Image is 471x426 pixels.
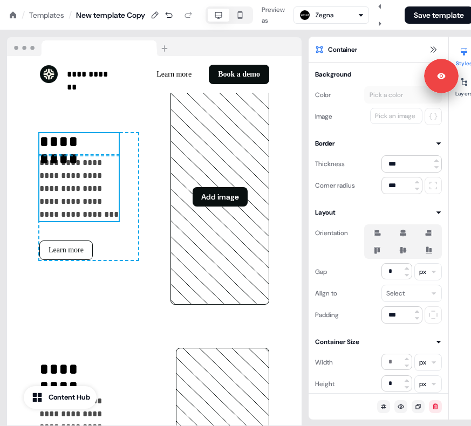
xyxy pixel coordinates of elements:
[315,285,337,302] div: Align to
[315,69,351,80] div: Background
[315,306,339,324] div: Padding
[315,69,442,80] button: Background
[262,4,285,26] div: Preview as
[315,207,336,218] div: Layout
[7,37,173,57] img: Browser topbar
[419,357,426,368] div: px
[367,90,405,100] div: Pick a color
[315,138,442,149] button: Border
[328,44,357,55] span: Container
[315,86,331,104] div: Color
[315,336,442,347] button: Container Size
[49,392,90,403] div: Content Hub
[315,207,442,218] button: Layout
[370,108,422,124] button: Pick an image
[315,375,335,393] div: Height
[39,241,93,260] button: Learn more
[148,65,269,84] div: Learn moreBook a demo
[315,336,359,347] div: Container Size
[293,6,369,24] button: Zegna
[69,9,72,21] div: /
[209,65,269,84] button: Book a demo
[22,9,25,21] div: /
[148,65,200,84] button: Learn more
[76,10,145,20] div: New template Copy
[419,266,426,277] div: px
[315,138,335,149] div: Border
[315,224,348,242] div: Orientation
[373,111,418,121] div: Pick an image
[364,86,442,104] button: Pick a color
[315,354,333,371] div: Width
[315,155,345,173] div: Thickness
[193,187,248,207] button: Add image
[315,263,327,280] div: Gap
[29,10,64,20] a: Templates
[316,10,333,20] div: Zegna
[419,379,426,389] div: px
[170,89,269,305] div: Add image
[315,108,332,125] div: Image
[24,386,97,409] button: Content Hub
[315,177,355,194] div: Corner radius
[386,288,405,299] div: Select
